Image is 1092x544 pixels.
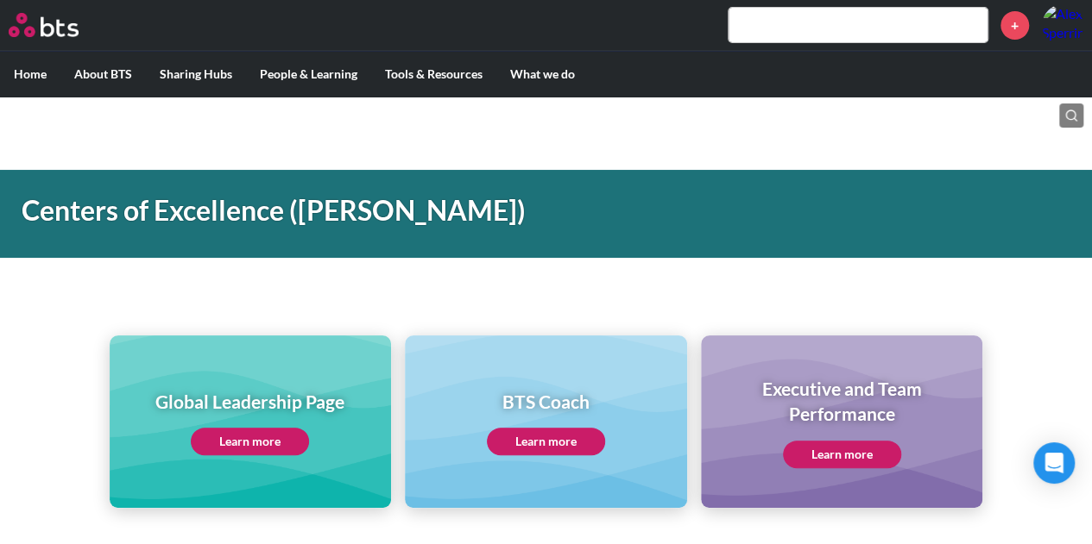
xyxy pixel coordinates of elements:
label: What we do [496,52,589,97]
h1: BTS Coach [487,389,605,414]
a: Go home [9,13,110,37]
a: Profile [1042,4,1083,46]
h1: Centers of Excellence ([PERSON_NAME]) [22,191,755,230]
a: + [1000,11,1029,40]
label: Sharing Hubs [146,52,246,97]
h1: Executive and Team Performance [713,376,971,427]
label: About BTS [60,52,146,97]
img: Alex Sperrin [1042,4,1083,46]
img: BTS Logo [9,13,79,37]
a: Learn more [191,428,309,455]
label: Tools & Resources [371,52,496,97]
div: Open Intercom Messenger [1033,442,1075,484]
h1: Global Leadership Page [155,389,344,414]
a: Learn more [487,428,605,455]
a: Learn more [783,441,901,468]
label: People & Learning [246,52,371,97]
